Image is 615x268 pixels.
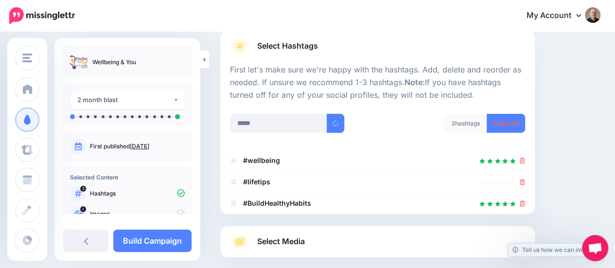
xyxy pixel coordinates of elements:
h4: Selected Content [70,174,185,181]
b: Note: [404,77,425,87]
a: Tell us how we can improve [508,243,603,256]
span: 3 [451,120,455,127]
b: #lifetips [243,178,270,186]
a: My Account [517,4,600,28]
div: Select Hashtags [230,64,525,214]
span: Select Media [257,235,305,248]
button: 2 month blast [70,90,185,109]
a: Open chat [582,235,608,261]
span: 3 [80,186,86,192]
a: Select Media [230,234,525,250]
div: hashtags [444,114,487,133]
p: Hashtags [90,189,185,198]
b: #wellbeing [243,156,280,164]
span: 1 [80,206,86,212]
a: [DATE] [130,143,149,150]
span: Select Hashtags [257,39,318,53]
a: Select Hashtags [230,38,525,64]
p: First published [90,142,185,151]
b: #BuildHealthyHabits [243,199,311,207]
p: Images [90,210,185,218]
img: 6d223e137d8e60789fd6e5532bbd401b_thumb.jpg [70,54,88,71]
img: menu.png [22,54,32,62]
a: Delete All [487,114,525,133]
p: First let's make sure we're happy with the hashtags. Add, delete and reorder as needed. If unsure... [230,64,525,102]
p: Wellbeing & You [92,57,136,67]
div: 2 month blast [77,94,173,106]
img: Missinglettr [9,7,75,24]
